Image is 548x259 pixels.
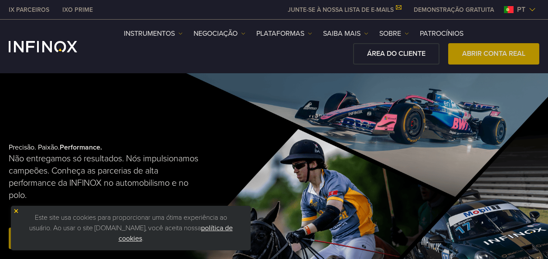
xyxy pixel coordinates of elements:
p: Este site usa cookies para proporcionar uma ótima experiência ao usuário. Ao usar o site [DOMAIN_... [15,210,246,246]
a: Saiba mais [323,28,368,39]
strong: Performance. [60,143,102,152]
a: PLATAFORMAS [256,28,312,39]
a: ABRIR CONTA REAL [448,43,539,65]
a: INFINOX Logo [9,41,98,52]
a: Instrumentos [124,28,183,39]
a: SOBRE [379,28,409,39]
a: INFINOX [56,5,99,14]
a: JUNTE-SE À NOSSA LISTA DE E-MAILS [281,6,407,14]
span: pt [514,4,529,15]
a: INFINOX [2,5,56,14]
a: ÁREA DO CLIENTE [353,43,439,65]
a: abra uma conta real [9,228,116,249]
a: NEGOCIAÇÃO [194,28,245,39]
img: yellow close icon [13,208,19,214]
a: INFINOX MENU [407,5,500,14]
a: Patrocínios [420,28,463,39]
p: Não entregamos só resultados. Nós impulsionamos campeões. Conheça as parcerias de alta performanc... [9,153,200,201]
